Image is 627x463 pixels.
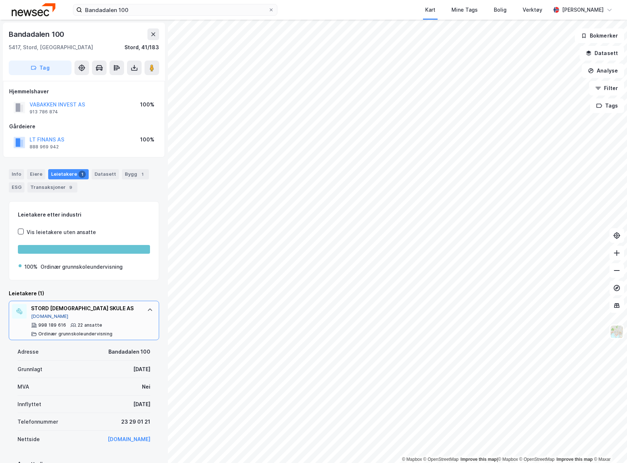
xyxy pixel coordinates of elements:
a: OpenStreetMap [423,457,459,462]
div: 100% [140,100,154,109]
div: Datasett [92,169,119,179]
button: Bokmerker [575,28,624,43]
div: Bandadalen 100 [9,28,66,40]
div: Eiere [27,169,45,179]
div: [DATE] [133,365,150,374]
div: Innflyttet [18,400,41,409]
div: 23 29 01 21 [121,417,150,426]
div: Leietakere (1) [9,289,159,298]
div: Bygg [122,169,149,179]
div: Vis leietakere uten ansatte [27,228,96,237]
a: Mapbox [402,457,422,462]
button: Analyse [582,63,624,78]
button: Filter [589,81,624,96]
a: Mapbox [498,457,518,462]
div: Mine Tags [451,5,478,14]
div: Nettside [18,435,40,444]
div: ESG [9,182,24,192]
div: Telefonnummer [18,417,58,426]
div: STORD [DEMOGRAPHIC_DATA] SKULE AS [31,304,140,313]
div: Ordinær grunnskoleundervisning [41,262,123,271]
button: Tag [9,61,72,75]
div: Gårdeiere [9,122,159,131]
div: [DATE] [133,400,150,409]
div: Transaksjoner [27,182,77,192]
div: Hjemmelshaver [9,87,159,96]
iframe: Chat Widget [591,428,627,463]
a: [DOMAIN_NAME] [108,436,150,442]
div: 9 [67,184,74,191]
div: MVA [18,382,29,391]
div: 5417, Stord, [GEOGRAPHIC_DATA] [9,43,93,52]
div: Bolig [494,5,507,14]
div: 888 969 942 [30,144,59,150]
div: 22 ansatte [78,322,102,328]
a: Improve this map [557,457,593,462]
div: Leietakere [48,169,89,179]
div: 1 [139,171,146,178]
div: | [402,456,611,463]
div: Bandadalen 100 [108,347,150,356]
div: 100% [24,262,38,271]
div: Ordinær grunnskoleundervisning [38,331,112,337]
div: Leietakere etter industri [18,210,150,219]
div: Grunnlagt [18,365,42,374]
div: Verktøy [523,5,542,14]
img: newsec-logo.f6e21ccffca1b3a03d2d.png [12,3,55,16]
a: OpenStreetMap [519,457,555,462]
button: Datasett [580,46,624,61]
div: 1 [78,171,86,178]
img: Z [610,325,624,339]
div: Stord, 41/183 [124,43,159,52]
div: Adresse [18,347,39,356]
div: 913 786 874 [30,109,58,115]
div: 998 189 616 [38,322,66,328]
button: [DOMAIN_NAME] [31,314,69,319]
div: Nei [142,382,150,391]
div: [PERSON_NAME] [562,5,604,14]
div: Kart [425,5,435,14]
input: Søk på adresse, matrikkel, gårdeiere, leietakere eller personer [82,4,268,15]
a: Improve this map [461,457,497,462]
div: 100% [140,135,154,144]
button: Tags [590,98,624,113]
div: Info [9,169,24,179]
